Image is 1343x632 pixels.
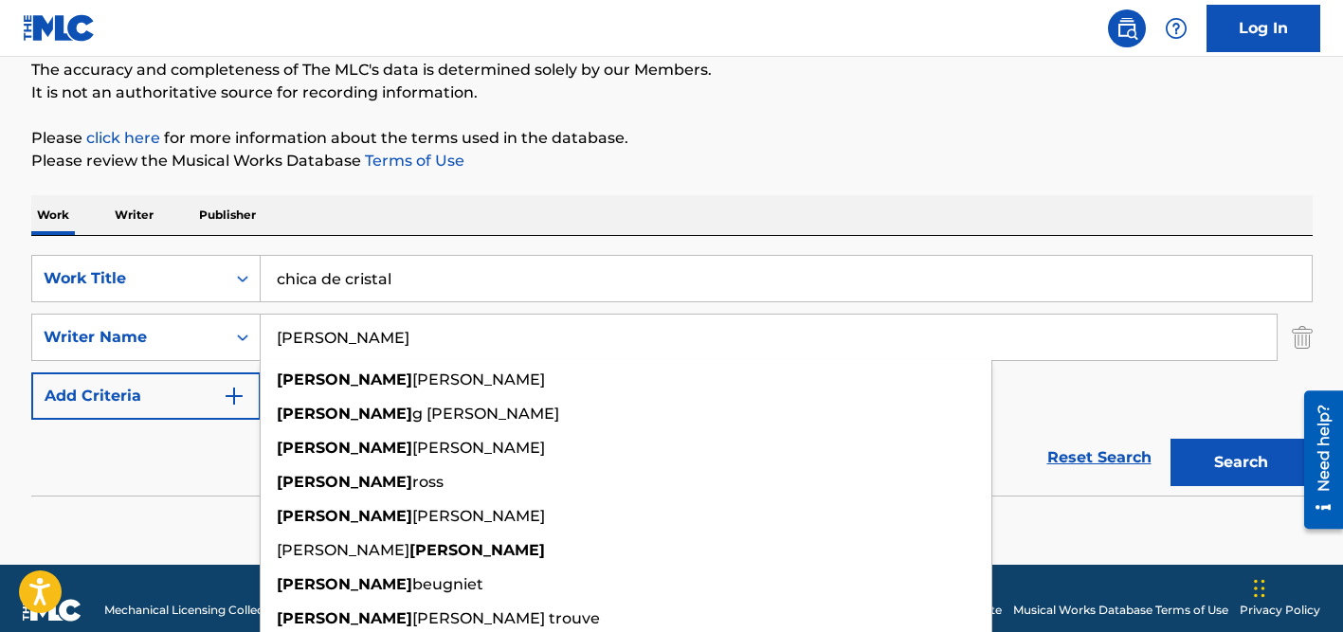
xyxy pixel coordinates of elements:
[412,507,545,525] span: [PERSON_NAME]
[1038,437,1161,479] a: Reset Search
[193,195,262,235] p: Publisher
[412,405,559,423] span: g [PERSON_NAME]
[31,59,1313,81] p: The accuracy and completeness of The MLC's data is determined solely by our Members.
[277,473,412,491] strong: [PERSON_NAME]
[409,541,545,559] strong: [PERSON_NAME]
[1240,602,1320,619] a: Privacy Policy
[109,195,159,235] p: Writer
[1157,9,1195,47] div: Help
[104,602,324,619] span: Mechanical Licensing Collective © 2025
[31,150,1313,172] p: Please review the Musical Works Database
[223,385,245,407] img: 9d2ae6d4665cec9f34b9.svg
[1116,17,1138,40] img: search
[1254,560,1265,617] div: Drag
[31,372,261,420] button: Add Criteria
[277,370,412,388] strong: [PERSON_NAME]
[23,599,82,622] img: logo
[277,439,412,457] strong: [PERSON_NAME]
[86,129,160,147] a: click here
[31,255,1313,496] form: Search Form
[1248,541,1343,632] iframe: Chat Widget
[277,405,412,423] strong: [PERSON_NAME]
[361,152,464,170] a: Terms of Use
[412,473,444,491] span: ross
[412,609,600,627] span: [PERSON_NAME] trouve
[1171,439,1313,486] button: Search
[1292,314,1313,361] img: Delete Criterion
[1013,602,1228,619] a: Musical Works Database Terms of Use
[1165,17,1188,40] img: help
[23,14,96,42] img: MLC Logo
[31,81,1313,104] p: It is not an authoritative source for recording information.
[412,575,483,593] span: beugniet
[277,575,412,593] strong: [PERSON_NAME]
[44,267,214,290] div: Work Title
[412,370,545,388] span: [PERSON_NAME]
[1207,5,1320,52] a: Log In
[31,127,1313,150] p: Please for more information about the terms used in the database.
[412,439,545,457] span: [PERSON_NAME]
[44,326,214,349] div: Writer Name
[31,195,75,235] p: Work
[277,609,412,627] strong: [PERSON_NAME]
[277,541,409,559] span: [PERSON_NAME]
[277,507,412,525] strong: [PERSON_NAME]
[1290,383,1343,535] iframe: Resource Center
[1108,9,1146,47] a: Public Search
